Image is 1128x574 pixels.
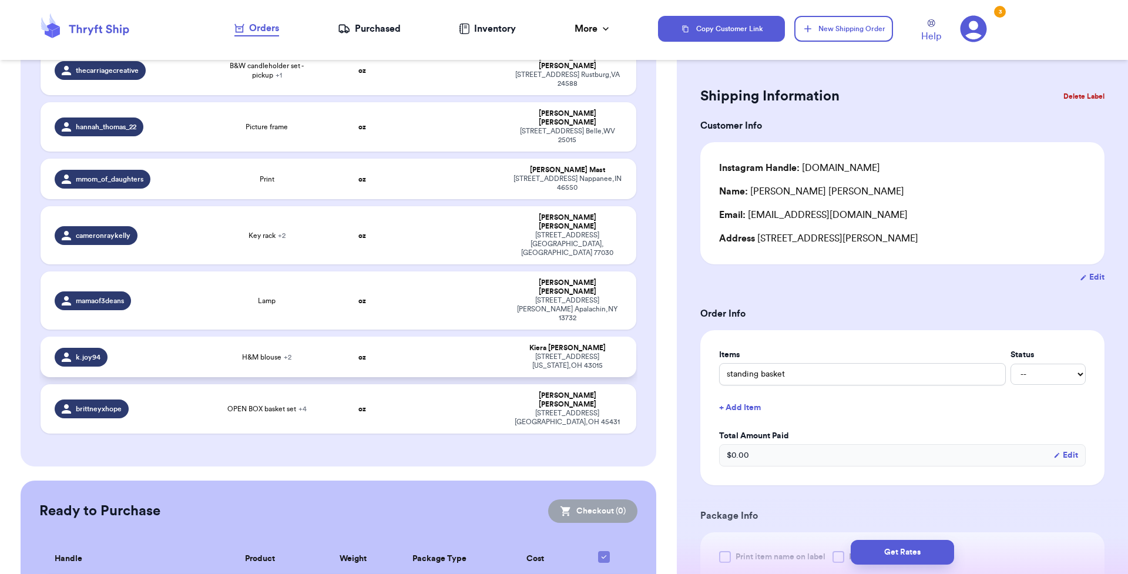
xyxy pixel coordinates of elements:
[214,61,320,80] span: B&W candleholder set - pickup
[512,353,622,370] div: [STREET_ADDRESS] [US_STATE] , OH 43015
[1059,83,1109,109] button: Delete Label
[700,307,1104,321] h3: Order Info
[76,174,143,184] span: mmom_of_daughters
[76,353,100,362] span: k.joy94
[512,231,622,257] div: [STREET_ADDRESS] [GEOGRAPHIC_DATA] , [GEOGRAPHIC_DATA] 77030
[719,349,1006,361] label: Items
[278,232,286,239] span: + 2
[76,122,136,132] span: hannah_thomas_22
[1010,349,1086,361] label: Status
[512,166,622,174] div: [PERSON_NAME] Mast
[459,22,516,36] a: Inventory
[658,16,785,42] button: Copy Customer Link
[276,72,282,79] span: + 1
[388,544,492,574] th: Package Type
[719,161,880,175] div: [DOMAIN_NAME]
[76,66,139,75] span: thecarriagecreative
[284,354,291,361] span: + 2
[719,210,746,220] span: Email:
[727,449,749,461] span: $ 0.00
[227,404,307,414] span: OPEN BOX basket set
[338,22,401,36] a: Purchased
[512,409,622,427] div: [STREET_ADDRESS] [GEOGRAPHIC_DATA] , OH 45431
[358,354,366,361] strong: oz
[512,174,622,192] div: [STREET_ADDRESS] Nappanee , IN 46550
[76,296,124,306] span: mamaof3deans
[512,213,622,231] div: [PERSON_NAME] [PERSON_NAME]
[719,208,1086,222] div: [EMAIL_ADDRESS][DOMAIN_NAME]
[512,296,622,323] div: [STREET_ADDRESS][PERSON_NAME] Apalachin , NY 13732
[921,19,941,43] a: Help
[258,296,276,306] span: Lamp
[794,16,893,42] button: New Shipping Order
[358,67,366,74] strong: oz
[358,123,366,130] strong: oz
[719,163,800,173] span: Instagram Handle:
[960,15,987,42] a: 3
[1053,449,1078,461] button: Edit
[1080,271,1104,283] button: Edit
[994,6,1006,18] div: 3
[55,553,82,565] span: Handle
[700,119,1104,133] h3: Customer Info
[714,395,1090,421] button: + Add Item
[548,499,637,523] button: Checkout (0)
[249,231,286,240] span: Key rack
[851,540,954,565] button: Get Rates
[719,234,755,243] span: Address
[512,109,622,127] div: [PERSON_NAME] [PERSON_NAME]
[260,174,274,184] span: Print
[512,278,622,296] div: [PERSON_NAME] [PERSON_NAME]
[358,232,366,239] strong: oz
[512,344,622,353] div: Kiera [PERSON_NAME]
[358,176,366,183] strong: oz
[575,22,612,36] div: More
[719,184,904,199] div: [PERSON_NAME] [PERSON_NAME]
[298,405,307,412] span: + 4
[921,29,941,43] span: Help
[512,391,622,409] div: [PERSON_NAME] [PERSON_NAME]
[234,21,279,35] div: Orders
[358,405,366,412] strong: oz
[512,71,622,88] div: [STREET_ADDRESS] Rustburg , VA 24588
[234,21,279,36] a: Orders
[700,87,840,106] h2: Shipping Information
[318,544,387,574] th: Weight
[242,353,291,362] span: H&M blouse
[358,297,366,304] strong: oz
[719,430,1086,442] label: Total Amount Paid
[76,231,130,240] span: cameronraykelly
[700,509,1104,523] h3: Package Info
[202,544,318,574] th: Product
[39,502,160,521] h2: Ready to Purchase
[512,127,622,145] div: [STREET_ADDRESS] Belle , WV 25015
[246,122,288,132] span: Picture frame
[719,187,748,196] span: Name:
[512,53,622,71] div: [PERSON_NAME] [PERSON_NAME]
[76,404,122,414] span: brittneyxhope
[719,231,1086,246] div: [STREET_ADDRESS][PERSON_NAME]
[492,544,579,574] th: Cost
